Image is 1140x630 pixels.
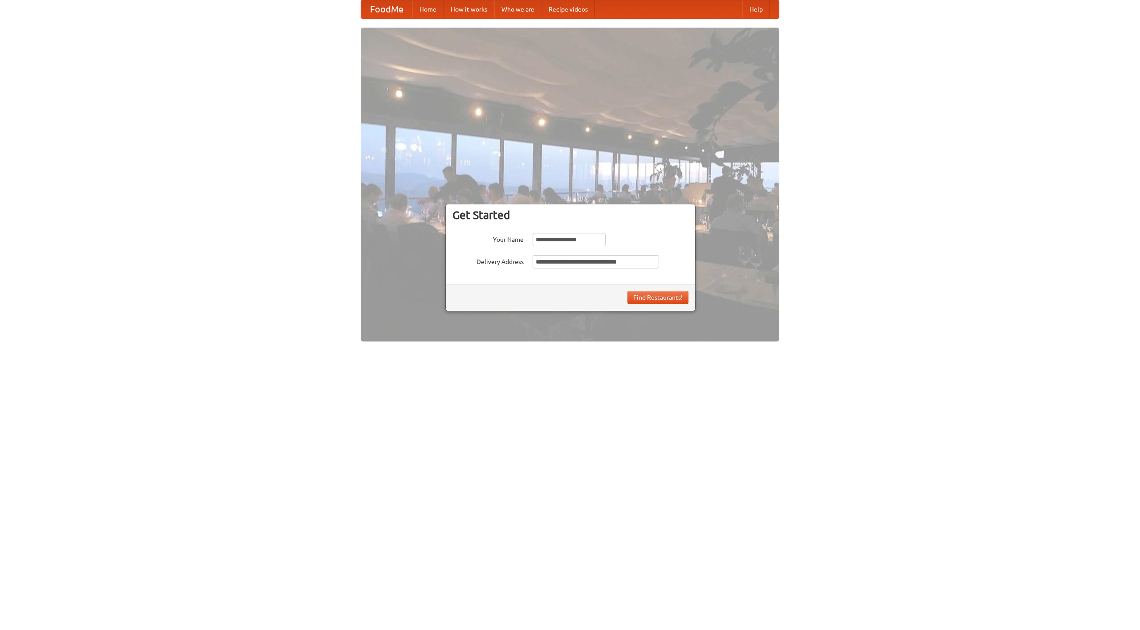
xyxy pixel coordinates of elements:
a: Help [742,0,770,18]
h3: Get Started [452,208,688,222]
label: Your Name [452,233,524,244]
a: How it works [444,0,494,18]
button: Find Restaurants! [627,291,688,304]
a: Home [412,0,444,18]
a: Who we are [494,0,541,18]
a: FoodMe [361,0,412,18]
label: Delivery Address [452,255,524,266]
a: Recipe videos [541,0,595,18]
